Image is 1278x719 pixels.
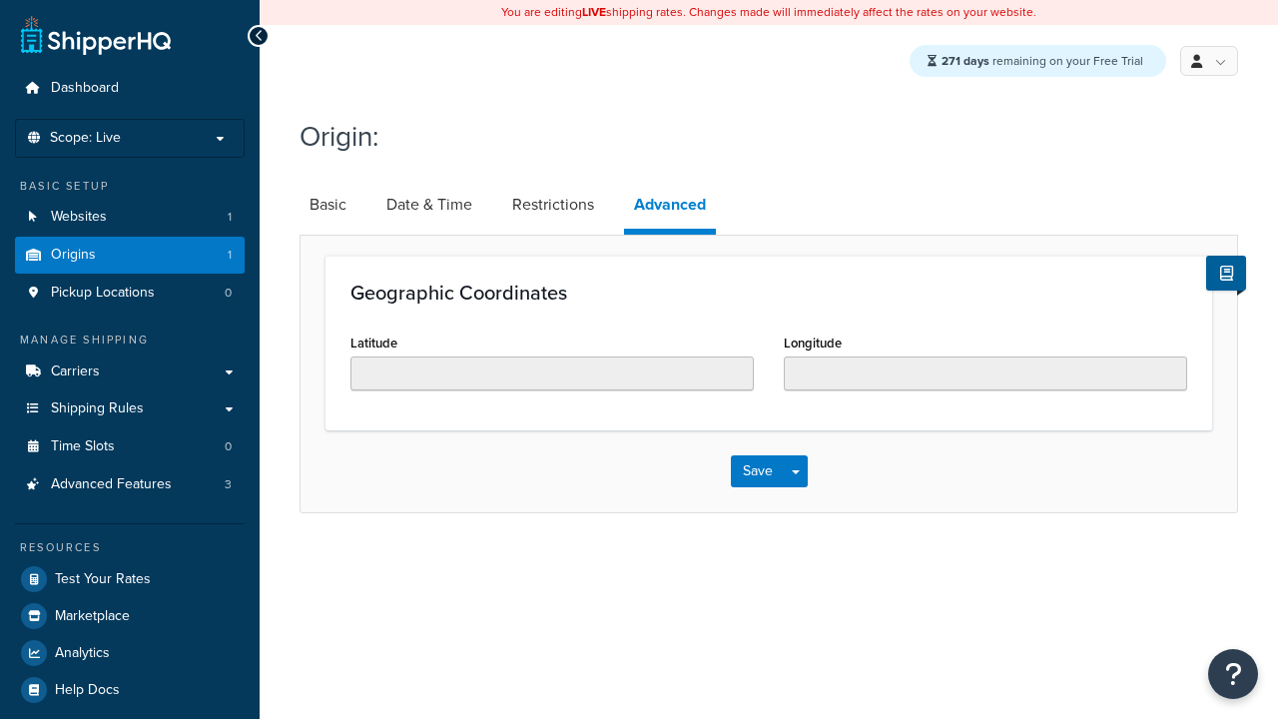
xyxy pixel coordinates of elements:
label: Latitude [350,336,397,351]
span: Carriers [51,363,100,380]
button: Show Help Docs [1206,256,1246,291]
a: Advanced Features3 [15,466,245,503]
div: Manage Shipping [15,332,245,349]
a: Basic [300,181,356,229]
span: 3 [225,476,232,493]
a: Carriers [15,354,245,390]
li: Origins [15,237,245,274]
span: Analytics [55,645,110,662]
a: Origins1 [15,237,245,274]
span: Advanced Features [51,476,172,493]
a: Date & Time [376,181,482,229]
strong: 271 days [942,52,989,70]
a: Test Your Rates [15,561,245,597]
span: 1 [228,247,232,264]
a: Restrictions [502,181,604,229]
b: LIVE [582,3,606,21]
div: Resources [15,539,245,556]
label: Longitude [784,336,842,351]
a: Time Slots0 [15,428,245,465]
span: Help Docs [55,682,120,699]
span: Test Your Rates [55,571,151,588]
a: Dashboard [15,70,245,107]
h3: Geographic Coordinates [350,282,1187,304]
span: 0 [225,438,232,455]
li: Advanced Features [15,466,245,503]
div: Basic Setup [15,178,245,195]
a: Analytics [15,635,245,671]
span: 0 [225,285,232,302]
span: Time Slots [51,438,115,455]
a: Shipping Rules [15,390,245,427]
a: Pickup Locations0 [15,275,245,312]
a: Marketplace [15,598,245,634]
li: Time Slots [15,428,245,465]
span: 1 [228,209,232,226]
span: Origins [51,247,96,264]
span: Websites [51,209,107,226]
span: Pickup Locations [51,285,155,302]
li: Websites [15,199,245,236]
span: Shipping Rules [51,400,144,417]
a: Advanced [624,181,716,235]
a: Websites1 [15,199,245,236]
li: Pickup Locations [15,275,245,312]
h1: Origin: [300,117,1213,156]
a: Help Docs [15,672,245,708]
button: Save [731,455,785,487]
span: Scope: Live [50,130,121,147]
span: Dashboard [51,80,119,97]
span: remaining on your Free Trial [942,52,1143,70]
span: Marketplace [55,608,130,625]
button: Open Resource Center [1208,649,1258,699]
